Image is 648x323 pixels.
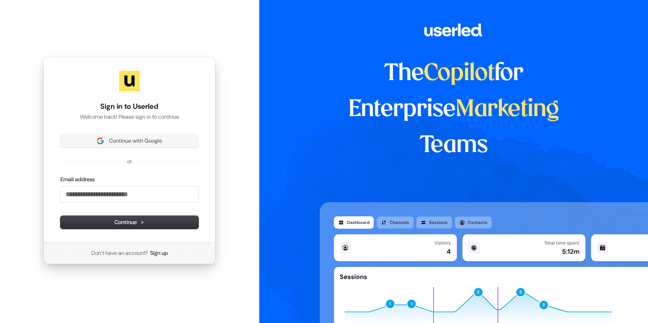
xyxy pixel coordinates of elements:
button: Continue [60,216,198,229]
p: or [127,158,132,165]
span: Don’t have an account? [91,249,148,257]
span: Marketing [456,99,559,121]
span: Continue with Google [109,137,162,145]
span: Copilot [424,63,495,85]
img: Sign in with Google [97,138,104,144]
a: Sign up [150,249,168,257]
label: Email address [60,176,95,183]
img: Userled [119,71,140,91]
p: Welcome back! Please sign in to continue [60,113,198,121]
span: Continue [114,218,144,226]
h1: Sign in to Userled [60,102,198,112]
h1: The for Enterprise Teams [320,56,588,164]
button: Sign in with GoogleContinue with Google [60,135,198,147]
